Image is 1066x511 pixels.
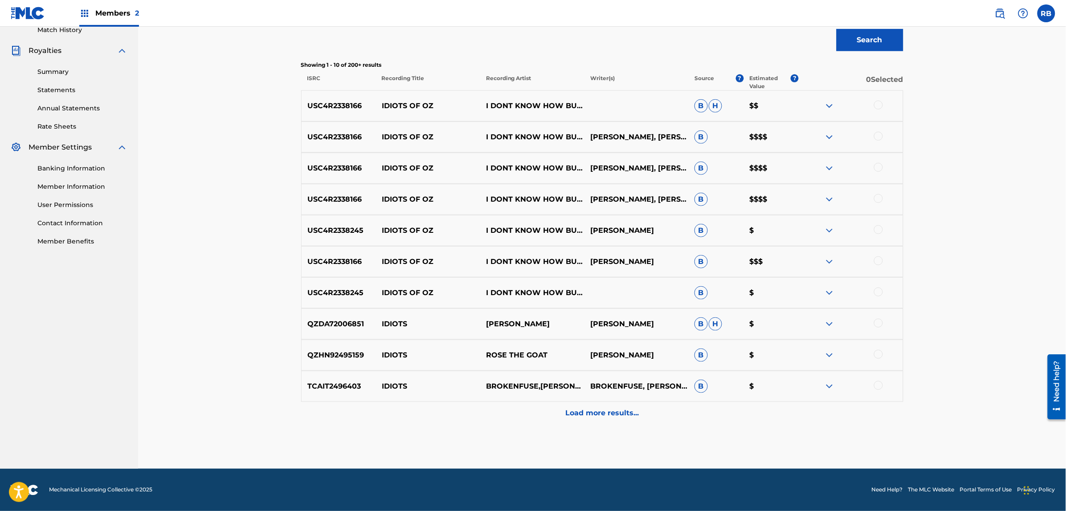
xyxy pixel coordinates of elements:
[376,101,480,111] p: IDIOTS OF OZ
[37,122,127,131] a: Rate Sheets
[694,224,708,237] span: B
[376,381,480,392] p: IDIOTS
[824,225,835,236] img: expand
[709,317,722,331] span: H
[743,381,799,392] p: $
[29,45,61,56] span: Royalties
[11,45,21,56] img: Royalties
[743,288,799,298] p: $
[302,132,376,142] p: USC4R2338166
[29,142,92,153] span: Member Settings
[37,85,127,95] a: Statements
[480,350,584,361] p: ROSE THE GOAT
[743,256,799,267] p: $$$
[824,350,835,361] img: expand
[480,101,584,111] p: I DONT KNOW HOW BUT THEY FOUND ME
[824,381,835,392] img: expand
[480,132,584,142] p: I DONT KNOW HOW BUT THEY FOUND ME
[117,45,127,56] img: expand
[694,380,708,393] span: B
[908,486,955,494] a: The MLC Website
[1018,8,1029,19] img: help
[302,163,376,174] p: USC4R2338166
[376,350,480,361] p: IDIOTS
[376,319,480,329] p: IDIOTS
[743,225,799,236] p: $
[824,194,835,205] img: expand
[1017,486,1055,494] a: Privacy Policy
[824,163,835,174] img: expand
[799,74,903,90] p: 0 Selected
[743,101,799,111] p: $$
[11,7,45,20] img: MLC Logo
[584,225,689,236] p: [PERSON_NAME]
[37,164,127,173] a: Banking Information
[11,485,38,495] img: logo
[376,256,480,267] p: IDIOTS OF OZ
[584,194,689,205] p: [PERSON_NAME], [PERSON_NAME]
[824,256,835,267] img: expand
[302,194,376,205] p: USC4R2338166
[480,194,584,205] p: I DONT KNOW HOW BUT THEY FOUND ME
[694,130,708,144] span: B
[302,381,376,392] p: TCAIT2496403
[872,486,903,494] a: Need Help?
[694,162,708,175] span: B
[584,132,689,142] p: [PERSON_NAME], [PERSON_NAME], [PERSON_NAME], [PERSON_NAME]
[37,237,127,246] a: Member Benefits
[584,350,689,361] p: [PERSON_NAME]
[837,29,903,51] button: Search
[480,319,584,329] p: [PERSON_NAME]
[824,288,835,298] img: expand
[480,74,584,90] p: Recording Artist
[376,74,480,90] p: Recording Title
[1014,4,1032,22] div: Help
[302,319,376,329] p: QZDA72006851
[480,163,584,174] p: I DONT KNOW HOW BUT THEY FOUND ME
[1024,477,1029,504] div: Drag
[301,61,903,69] p: Showing 1 - 10 of 200+ results
[37,67,127,77] a: Summary
[694,99,708,113] span: B
[1037,4,1055,22] div: User Menu
[743,319,799,329] p: $
[584,163,689,174] p: [PERSON_NAME], [PERSON_NAME], [PERSON_NAME]
[960,486,1012,494] a: Portal Terms of Use
[743,163,799,174] p: $$$$
[1021,468,1066,511] div: Chat Widget
[736,74,744,82] span: ?
[37,104,127,113] a: Annual Statements
[694,317,708,331] span: B
[991,4,1009,22] a: Public Search
[565,408,639,418] p: Load more results...
[480,381,584,392] p: BROKENFUSE,[PERSON_NAME],[PERSON_NAME]CRACKSTAR
[584,74,689,90] p: Writer(s)
[824,319,835,329] img: expand
[694,193,708,206] span: B
[302,288,376,298] p: USC4R2338245
[79,8,90,19] img: Top Rightsholders
[824,101,835,111] img: expand
[301,74,376,90] p: ISRC
[694,74,714,90] p: Source
[302,225,376,236] p: USC4R2338245
[791,74,799,82] span: ?
[480,256,584,267] p: I DONT KNOW HOW BUT THEY FOUND ME
[37,182,127,191] a: Member Information
[824,132,835,142] img: expand
[995,8,1005,19] img: search
[376,225,480,236] p: IDIOTS OF OZ
[49,486,152,494] span: Mechanical Licensing Collective © 2025
[584,319,689,329] p: [PERSON_NAME]
[302,350,376,361] p: QZHN92495159
[376,132,480,142] p: IDIOTS OF OZ
[1041,351,1066,423] iframe: Resource Center
[11,142,21,153] img: Member Settings
[743,350,799,361] p: $
[37,200,127,210] a: User Permissions
[743,194,799,205] p: $$$$
[480,225,584,236] p: I DONT KNOW HOW BUT THEY FOUND ME
[750,74,791,90] p: Estimated Value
